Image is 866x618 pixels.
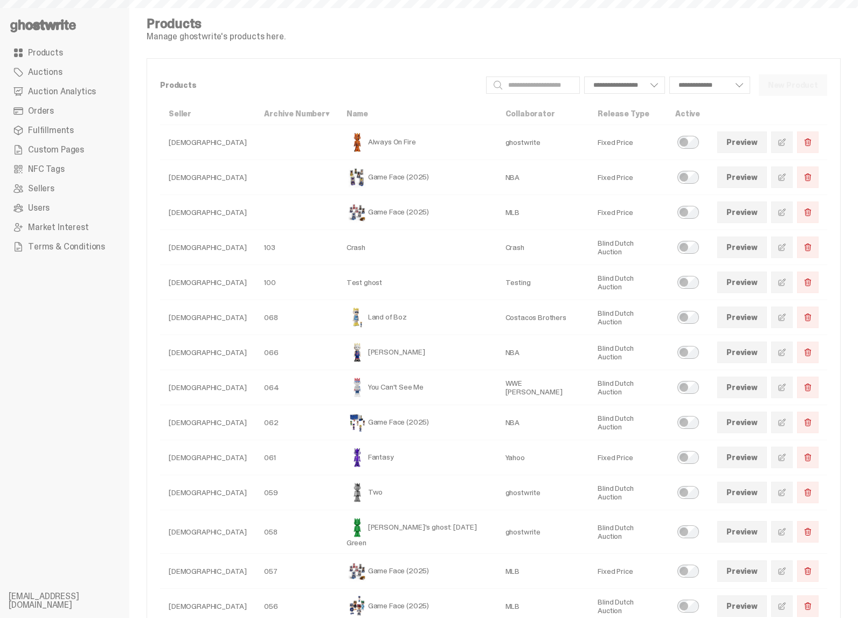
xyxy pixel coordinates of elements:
[338,440,497,475] td: Fantasy
[589,195,667,230] td: Fixed Price
[338,475,497,510] td: Two
[255,440,338,475] td: 061
[497,160,590,195] td: NBA
[160,103,255,125] th: Seller
[338,160,497,195] td: Game Face (2025)
[797,482,819,503] button: Delete Product
[160,510,255,554] td: [DEMOGRAPHIC_DATA]
[9,82,121,101] a: Auction Analytics
[160,405,255,440] td: [DEMOGRAPHIC_DATA]
[28,126,74,135] span: Fulfillments
[28,145,84,154] span: Custom Pages
[28,87,96,96] span: Auction Analytics
[497,335,590,370] td: NBA
[255,554,338,589] td: 057
[497,230,590,265] td: Crash
[338,370,497,405] td: You Can't See Me
[717,237,767,258] a: Preview
[347,377,368,398] img: You Can't See Me
[589,405,667,440] td: Blind Dutch Auction
[797,521,819,543] button: Delete Product
[717,166,767,188] a: Preview
[28,223,89,232] span: Market Interest
[497,510,590,554] td: ghostwrite
[28,242,105,251] span: Terms & Conditions
[255,405,338,440] td: 062
[717,560,767,582] a: Preview
[717,202,767,223] a: Preview
[497,125,590,160] td: ghostwrite
[160,230,255,265] td: [DEMOGRAPHIC_DATA]
[160,265,255,300] td: [DEMOGRAPHIC_DATA]
[9,237,121,256] a: Terms & Conditions
[347,131,368,153] img: Always On Fire
[28,165,65,173] span: NFC Tags
[160,160,255,195] td: [DEMOGRAPHIC_DATA]
[9,121,121,140] a: Fulfillments
[255,300,338,335] td: 068
[338,195,497,230] td: Game Face (2025)
[797,560,819,582] button: Delete Product
[9,159,121,179] a: NFC Tags
[160,300,255,335] td: [DEMOGRAPHIC_DATA]
[338,510,497,554] td: [PERSON_NAME]'s ghost: [DATE] Green
[347,307,368,328] img: Land of Boz
[589,440,667,475] td: Fixed Price
[255,265,338,300] td: 100
[160,125,255,160] td: [DEMOGRAPHIC_DATA]
[589,475,667,510] td: Blind Dutch Auction
[797,166,819,188] button: Delete Product
[797,202,819,223] button: Delete Product
[160,475,255,510] td: [DEMOGRAPHIC_DATA]
[717,131,767,153] a: Preview
[338,125,497,160] td: Always On Fire
[160,440,255,475] td: [DEMOGRAPHIC_DATA]
[717,412,767,433] a: Preview
[147,32,286,41] p: Manage ghostwrite's products here.
[589,103,667,125] th: Release Type
[255,230,338,265] td: 103
[347,595,368,617] img: Game Face (2025)
[338,230,497,265] td: Crash
[9,179,121,198] a: Sellers
[497,103,590,125] th: Collaborator
[497,265,590,300] td: Testing
[147,17,286,30] h4: Products
[797,377,819,398] button: Delete Product
[589,125,667,160] td: Fixed Price
[338,405,497,440] td: Game Face (2025)
[717,272,767,293] a: Preview
[797,595,819,617] button: Delete Product
[589,265,667,300] td: Blind Dutch Auction
[338,554,497,589] td: Game Face (2025)
[497,554,590,589] td: MLB
[9,592,138,609] li: [EMAIL_ADDRESS][DOMAIN_NAME]
[347,517,368,538] img: Schrödinger's ghost: Sunday Green
[9,63,121,82] a: Auctions
[589,230,667,265] td: Blind Dutch Auction
[338,335,497,370] td: [PERSON_NAME]
[717,521,767,543] a: Preview
[160,370,255,405] td: [DEMOGRAPHIC_DATA]
[797,412,819,433] button: Delete Product
[797,131,819,153] button: Delete Product
[497,440,590,475] td: Yahoo
[28,107,54,115] span: Orders
[9,101,121,121] a: Orders
[347,482,368,503] img: Two
[28,48,63,57] span: Products
[347,166,368,188] img: Game Face (2025)
[338,103,497,125] th: Name
[797,272,819,293] button: Delete Product
[160,554,255,589] td: [DEMOGRAPHIC_DATA]
[589,335,667,370] td: Blind Dutch Auction
[28,184,54,193] span: Sellers
[717,482,767,503] a: Preview
[264,109,329,119] a: Archive Number▾
[717,595,767,617] a: Preview
[589,554,667,589] td: Fixed Price
[160,195,255,230] td: [DEMOGRAPHIC_DATA]
[497,370,590,405] td: WWE [PERSON_NAME]
[28,68,63,77] span: Auctions
[9,43,121,63] a: Products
